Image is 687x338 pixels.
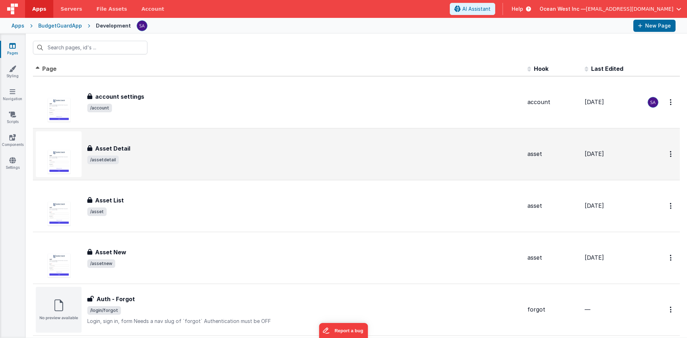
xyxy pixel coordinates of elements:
[32,5,46,13] span: Apps
[512,5,523,13] span: Help
[95,92,144,101] h3: account settings
[87,156,119,164] span: /assetdetail
[540,5,681,13] button: Ocean West Inc — [EMAIL_ADDRESS][DOMAIN_NAME]
[591,65,623,72] span: Last Edited
[33,41,147,54] input: Search pages, id's ...
[666,199,677,213] button: Options
[585,202,604,209] span: [DATE]
[527,202,579,210] div: asset
[87,207,107,216] span: /asset
[95,248,126,256] h3: Asset New
[540,5,586,13] span: Ocean West Inc —
[527,150,579,158] div: asset
[87,104,112,112] span: /account
[633,20,676,32] button: New Page
[585,98,604,106] span: [DATE]
[585,306,590,313] span: —
[60,5,82,13] span: Servers
[527,305,579,314] div: forgot
[585,254,604,261] span: [DATE]
[87,306,121,315] span: /login/forgot
[38,22,82,29] div: BudgetGuardApp
[648,97,658,107] img: 79293985458095ca2ac202dc7eb50dda
[87,318,522,325] p: Login, sign in, form Needs a nav slug of `forgot` Authentication must be OFF
[585,150,604,157] span: [DATE]
[11,22,24,29] div: Apps
[137,21,147,31] img: 79293985458095ca2ac202dc7eb50dda
[97,5,127,13] span: File Assets
[462,5,491,13] span: AI Assistant
[95,144,130,153] h3: Asset Detail
[97,295,135,303] h3: Auth - Forgot
[450,3,495,15] button: AI Assistant
[534,65,549,72] span: Hook
[666,302,677,317] button: Options
[666,250,677,265] button: Options
[42,65,57,72] span: Page
[319,323,368,338] iframe: Marker.io feedback button
[87,259,115,268] span: /assetnew
[527,254,579,262] div: asset
[96,22,131,29] div: Development
[666,147,677,161] button: Options
[666,95,677,109] button: Options
[527,98,579,106] div: account
[95,196,124,205] h3: Asset List
[586,5,673,13] span: [EMAIL_ADDRESS][DOMAIN_NAME]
